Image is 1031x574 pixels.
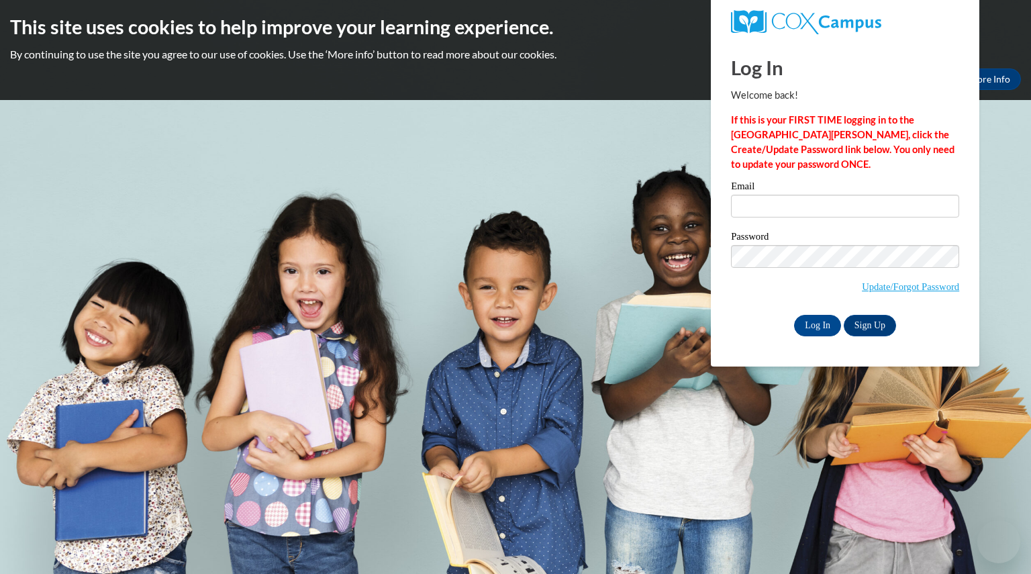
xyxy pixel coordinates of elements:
[731,232,959,245] label: Password
[731,54,959,81] h1: Log In
[862,281,959,292] a: Update/Forgot Password
[10,47,1021,62] p: By continuing to use the site you agree to our use of cookies. Use the ‘More info’ button to read...
[731,181,959,195] label: Email
[977,520,1020,563] iframe: Button to launch messaging window
[794,315,841,336] input: Log In
[731,10,959,34] a: COX Campus
[10,13,1021,40] h2: This site uses cookies to help improve your learning experience.
[844,315,896,336] a: Sign Up
[958,68,1021,90] a: More Info
[731,88,959,103] p: Welcome back!
[731,114,954,170] strong: If this is your FIRST TIME logging in to the [GEOGRAPHIC_DATA][PERSON_NAME], click the Create/Upd...
[731,10,881,34] img: COX Campus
